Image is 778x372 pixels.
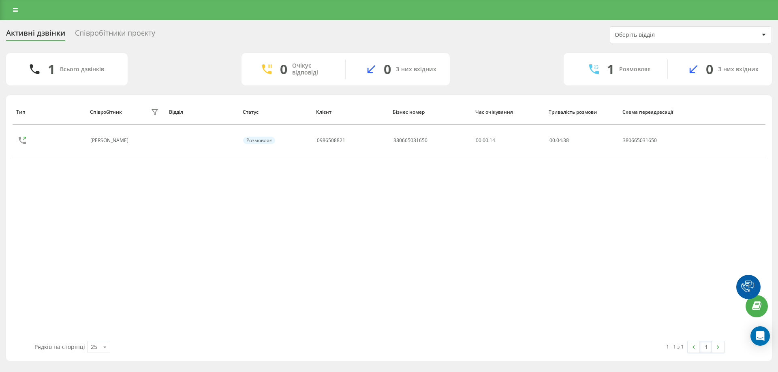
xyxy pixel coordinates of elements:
[317,138,345,143] div: 0986508821
[243,109,309,115] div: Статус
[292,62,333,76] div: Очікує відповіді
[556,137,562,144] span: 04
[48,62,55,77] div: 1
[666,342,684,351] div: 1 - 1 з 1
[34,343,85,351] span: Рядків на сторінці
[91,343,97,351] div: 25
[6,29,65,41] div: Активні дзвінки
[316,109,385,115] div: Клієнт
[16,109,82,115] div: Тип
[549,138,569,143] div: : :
[622,109,688,115] div: Схема переадресації
[90,138,130,143] div: [PERSON_NAME]
[476,138,540,143] div: 00:00:14
[393,109,467,115] div: Бізнес номер
[60,66,104,73] div: Всього дзвінків
[700,341,712,353] a: 1
[750,326,770,346] div: Open Intercom Messenger
[280,62,287,77] div: 0
[549,109,615,115] div: Тривалість розмови
[718,66,759,73] div: З них вхідних
[619,66,650,73] div: Розмовляє
[243,137,275,144] div: Розмовляє
[706,62,713,77] div: 0
[607,62,614,77] div: 1
[549,137,555,144] span: 00
[623,138,687,143] div: 380665031650
[563,137,569,144] span: 38
[384,62,391,77] div: 0
[75,29,155,41] div: Співробітники проєкту
[396,66,436,73] div: З них вхідних
[393,138,427,143] div: 380665031650
[615,32,712,38] div: Оберіть відділ
[90,109,122,115] div: Співробітник
[475,109,541,115] div: Час очікування
[169,109,235,115] div: Відділ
